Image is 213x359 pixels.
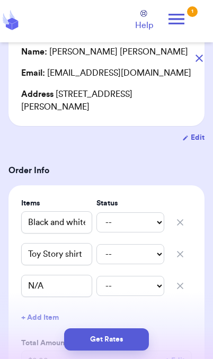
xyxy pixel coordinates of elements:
button: + Add Item [17,306,196,329]
button: Get Rates [64,328,149,351]
button: Edit [182,132,205,143]
div: 1 [187,6,198,17]
span: Name: [21,48,47,56]
label: Status [96,198,164,209]
div: [PERSON_NAME] [PERSON_NAME] [21,46,188,58]
div: [STREET_ADDRESS][PERSON_NAME] [21,88,192,113]
span: Email: [21,69,45,77]
label: Items [21,198,92,209]
span: Help [135,19,153,32]
div: [EMAIL_ADDRESS][DOMAIN_NAME] [21,67,192,79]
a: Help [135,10,153,32]
span: Address [21,90,54,98]
h3: Order Info [8,164,205,177]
